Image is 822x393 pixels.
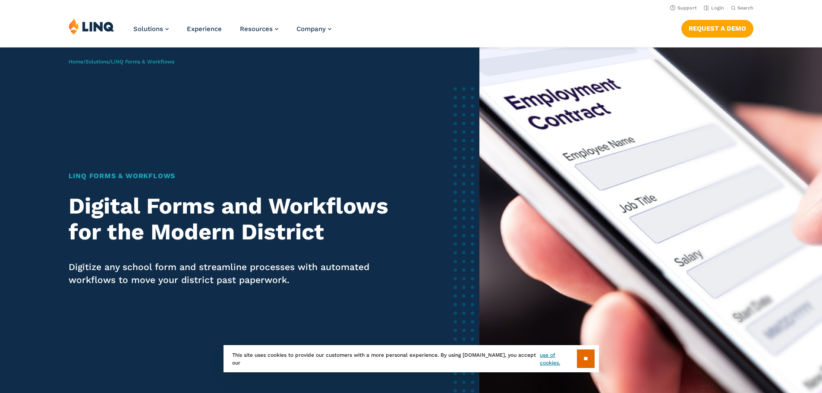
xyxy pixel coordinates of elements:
[111,59,174,65] span: LINQ Forms & Workflows
[296,25,326,33] span: Company
[681,20,753,37] a: Request a Demo
[133,18,331,47] nav: Primary Navigation
[69,193,393,245] h2: Digital Forms and Workflows for the Modern District
[85,59,109,65] a: Solutions
[69,261,393,286] p: Digitize any school form and streamline processes with automated workflows to move your district ...
[187,25,222,33] a: Experience
[133,25,169,33] a: Solutions
[69,59,83,65] a: Home
[670,5,697,11] a: Support
[681,18,753,37] nav: Button Navigation
[133,25,163,33] span: Solutions
[540,351,576,367] a: use of cookies.
[69,18,114,35] img: LINQ | K‑12 Software
[69,59,174,65] span: / /
[69,171,393,181] h1: LINQ Forms & Workflows
[737,5,753,11] span: Search
[731,5,753,11] button: Open Search Bar
[240,25,273,33] span: Resources
[296,25,331,33] a: Company
[704,5,724,11] a: Login
[224,345,599,372] div: This site uses cookies to provide our customers with a more personal experience. By using [DOMAIN...
[240,25,278,33] a: Resources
